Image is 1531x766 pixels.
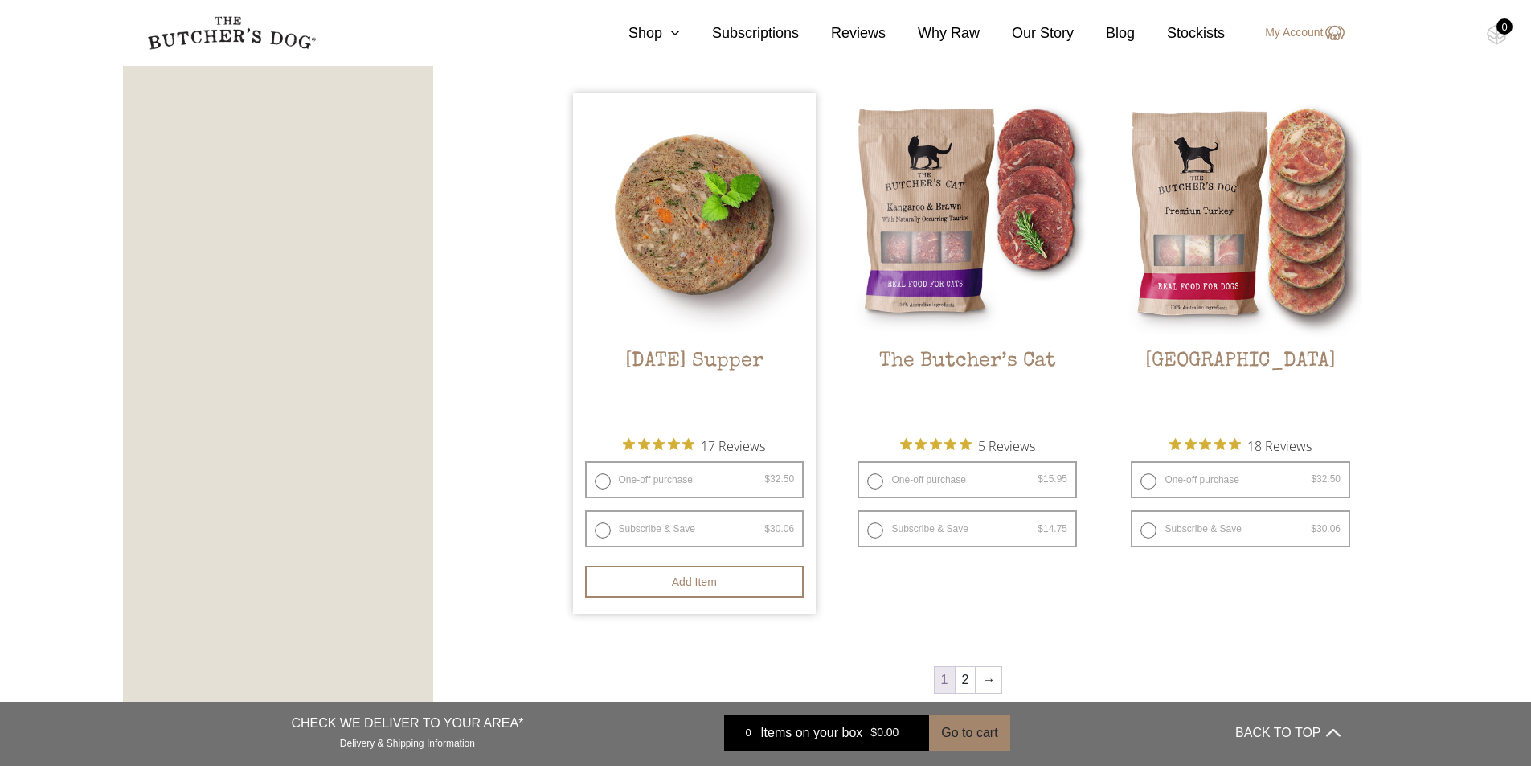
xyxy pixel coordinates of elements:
div: 0 [736,725,760,741]
a: Our Story [980,23,1074,44]
h2: [GEOGRAPHIC_DATA] [1119,350,1362,425]
span: $ [1311,473,1316,485]
label: Subscribe & Save [585,510,804,547]
bdi: 15.95 [1038,473,1067,485]
span: 17 Reviews [701,433,765,457]
a: 0 Items on your box $0.00 [724,715,929,751]
a: Blog [1074,23,1135,44]
span: Page 1 [935,667,955,693]
button: BACK TO TOP [1235,714,1340,752]
button: Rated 5 out of 5 stars from 5 reviews. Jump to reviews. [900,433,1035,457]
span: Items on your box [760,723,862,743]
a: [DATE] Supper [573,93,817,425]
button: Rated 4.9 out of 5 stars from 17 reviews. Jump to reviews. [623,433,765,457]
label: One-off purchase [858,461,1077,498]
div: 0 [1496,18,1513,35]
a: Shop [596,23,680,44]
label: One-off purchase [1131,461,1350,498]
a: Why Raw [886,23,980,44]
a: Page 2 [956,667,976,693]
label: One-off purchase [585,461,804,498]
button: Add item [585,566,804,598]
a: Reviews [799,23,886,44]
bdi: 32.50 [1311,473,1341,485]
bdi: 14.75 [1038,523,1067,535]
a: → [976,667,1001,693]
img: The Butcher’s Cat [845,93,1089,337]
a: My Account [1249,23,1344,43]
bdi: 30.06 [1311,523,1341,535]
p: CHECK WE DELIVER TO YOUR AREA* [291,714,523,733]
span: $ [1311,523,1316,535]
span: $ [764,473,770,485]
h2: The Butcher’s Cat [845,350,1089,425]
a: Stockists [1135,23,1225,44]
a: Turkey[GEOGRAPHIC_DATA] [1119,93,1362,425]
span: $ [764,523,770,535]
img: Turkey [1119,93,1362,337]
label: Subscribe & Save [858,510,1077,547]
span: $ [870,727,877,739]
a: Subscriptions [680,23,799,44]
img: TBD_Cart-Empty.png [1487,24,1507,45]
button: Go to cart [929,715,1009,751]
h2: [DATE] Supper [573,350,817,425]
span: $ [1038,523,1043,535]
span: $ [1038,473,1043,485]
a: The Butcher’s CatThe Butcher’s Cat [845,93,1089,425]
button: Rated 4.9 out of 5 stars from 18 reviews. Jump to reviews. [1169,433,1312,457]
span: 18 Reviews [1247,433,1312,457]
bdi: 0.00 [870,727,899,739]
bdi: 32.50 [764,473,794,485]
span: 5 Reviews [978,433,1035,457]
label: Subscribe & Save [1131,510,1350,547]
a: Delivery & Shipping Information [340,734,475,749]
bdi: 30.06 [764,523,794,535]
